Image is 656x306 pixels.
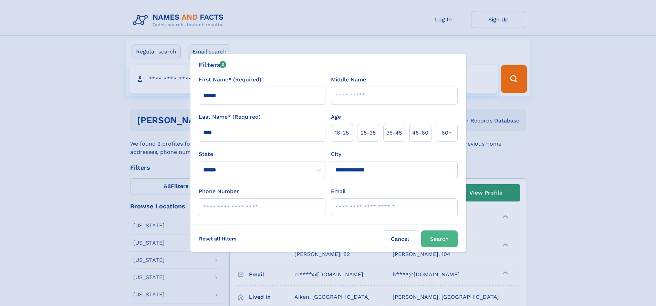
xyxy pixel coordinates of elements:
label: Reset all filters [195,230,241,247]
label: Age [331,113,341,121]
label: City [331,150,341,158]
label: Cancel [382,230,418,247]
label: Last Name* (Required) [199,113,261,121]
label: State [199,150,325,158]
label: First Name* (Required) [199,76,261,84]
span: 60+ [441,129,452,137]
span: 45‑60 [412,129,428,137]
button: Search [421,230,458,247]
label: Email [331,187,346,196]
span: 18‑25 [335,129,349,137]
label: Phone Number [199,187,239,196]
label: Middle Name [331,76,366,84]
div: Filters [199,60,227,70]
span: 25‑35 [361,129,376,137]
span: 35‑45 [386,129,402,137]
